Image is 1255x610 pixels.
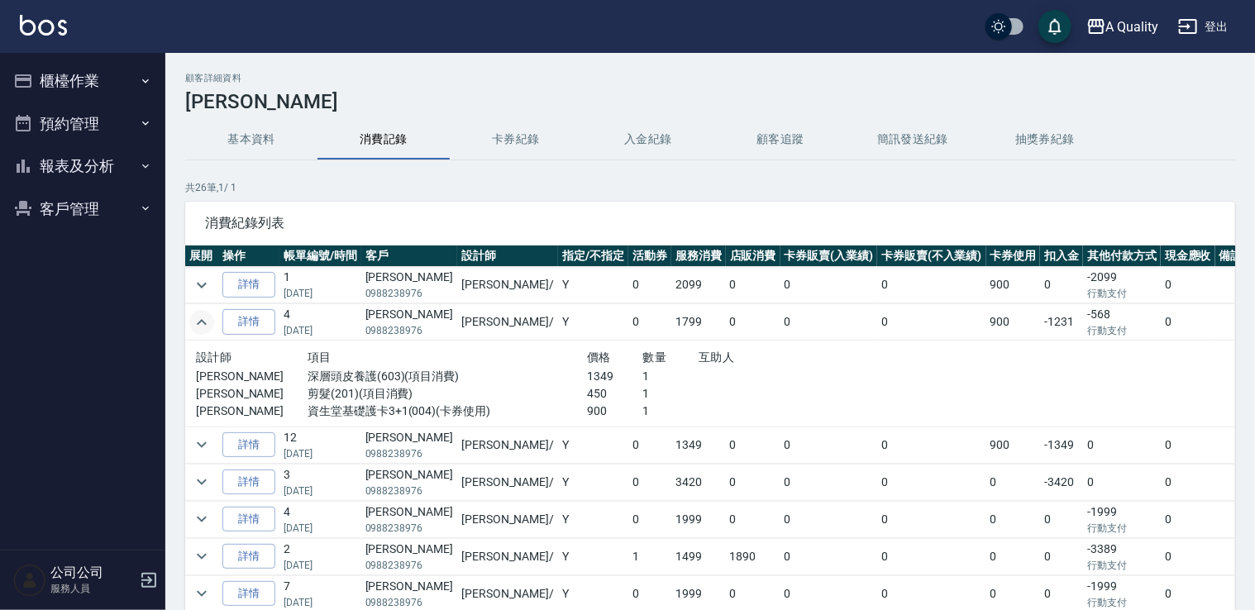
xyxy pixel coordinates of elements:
button: 簡訊發送紀錄 [847,120,979,160]
td: [PERSON_NAME] / [457,304,558,341]
td: 0 [628,267,671,303]
span: 互助人 [699,350,734,364]
td: [PERSON_NAME] [361,538,457,574]
td: 1 [628,538,671,574]
p: [DATE] [284,446,357,461]
p: [PERSON_NAME] [196,385,308,403]
td: 900 [986,427,1041,463]
button: expand row [189,581,214,606]
th: 備註 [1215,245,1247,267]
td: 0 [628,304,671,341]
p: [DATE] [284,323,357,338]
td: 0 [726,304,780,341]
td: 0 [877,538,986,574]
th: 指定/不指定 [558,245,628,267]
td: 0 [1161,538,1215,574]
td: 0 [1083,427,1161,463]
p: 0988238976 [365,446,453,461]
a: 詳情 [222,469,275,495]
p: 0988238976 [365,558,453,573]
td: 900 [986,304,1041,341]
td: 3420 [671,464,726,500]
td: 0 [1161,427,1215,463]
button: 基本資料 [185,120,317,160]
p: 0988238976 [365,521,453,536]
a: 詳情 [222,432,275,458]
p: 450 [587,385,643,403]
th: 活動券 [628,245,671,267]
p: 1 [643,385,699,403]
th: 操作 [218,245,279,267]
p: 0988238976 [365,286,453,301]
td: [PERSON_NAME] / [457,501,558,537]
td: 0 [726,464,780,500]
span: 數量 [643,350,667,364]
td: 0 [780,304,878,341]
button: 櫃檯作業 [7,60,159,102]
td: 0 [1161,464,1215,500]
p: 深層頭皮養護(603)(項目消費) [308,368,587,385]
td: 0 [780,538,878,574]
td: -3420 [1040,464,1083,500]
th: 服務消費 [671,245,726,267]
button: 報表及分析 [7,145,159,188]
td: -1999 [1083,501,1161,537]
td: -2099 [1083,267,1161,303]
td: 0 [877,304,986,341]
td: 0 [877,427,986,463]
p: 資生堂基礎護卡3+1(004)(卡券使用) [308,403,587,420]
p: [DATE] [284,286,357,301]
p: 共 26 筆, 1 / 1 [185,180,1235,195]
td: Y [558,267,628,303]
h5: 公司公司 [50,565,135,581]
td: Y [558,501,628,537]
td: -3389 [1083,538,1161,574]
td: 0 [780,501,878,537]
button: 客戶管理 [7,188,159,231]
img: Logo [20,15,67,36]
button: expand row [189,507,214,531]
td: [PERSON_NAME] / [457,464,558,500]
h2: 顧客詳細資料 [185,73,1235,83]
th: 店販消費 [726,245,780,267]
p: [PERSON_NAME] [196,403,308,420]
p: 行動支付 [1087,521,1157,536]
p: [DATE] [284,595,357,610]
td: 1349 [671,427,726,463]
td: 0 [1040,267,1083,303]
td: Y [558,304,628,341]
td: 0 [780,427,878,463]
p: [PERSON_NAME] [196,368,308,385]
button: 登出 [1171,12,1235,42]
td: 0 [628,427,671,463]
th: 其他付款方式 [1083,245,1161,267]
p: 900 [587,403,643,420]
td: Y [558,464,628,500]
td: 0 [1161,501,1215,537]
td: 1890 [726,538,780,574]
td: [PERSON_NAME] / [457,538,558,574]
td: 0 [726,501,780,537]
td: 1999 [671,501,726,537]
th: 卡券販賣(入業績) [780,245,878,267]
td: 0 [1040,501,1083,537]
a: 詳情 [222,581,275,607]
td: 0 [726,427,780,463]
td: -1349 [1040,427,1083,463]
td: 0 [877,267,986,303]
td: 1499 [671,538,726,574]
a: 詳情 [222,272,275,298]
img: Person [13,564,46,597]
td: 0 [1040,538,1083,574]
td: 0 [1083,464,1161,500]
td: 0 [986,464,1041,500]
td: 0 [780,267,878,303]
button: 卡券紀錄 [450,120,582,160]
td: 0 [1161,267,1215,303]
th: 帳單編號/時間 [279,245,361,267]
td: 2099 [671,267,726,303]
td: -1231 [1040,304,1083,341]
button: expand row [189,310,214,335]
div: A Quality [1106,17,1159,37]
p: 行動支付 [1087,323,1157,338]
